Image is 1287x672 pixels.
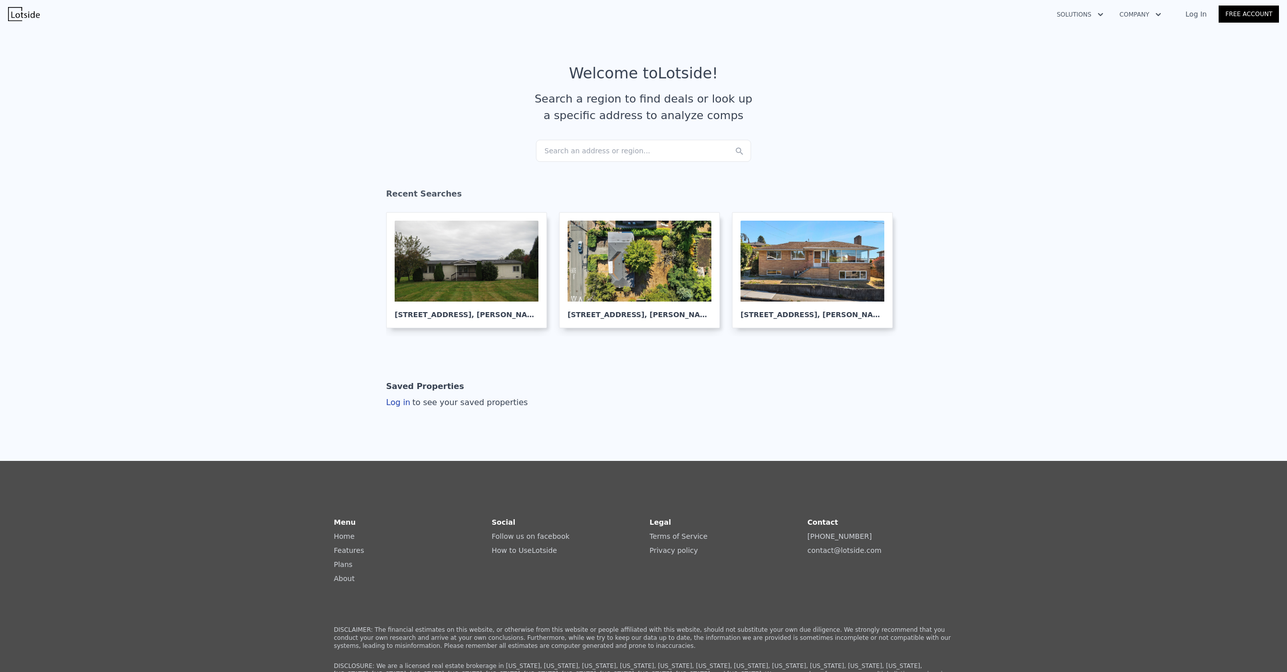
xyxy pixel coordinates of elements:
div: [STREET_ADDRESS] , [PERSON_NAME] [741,302,884,320]
strong: Legal [650,518,671,526]
div: Log in [386,397,528,409]
strong: Social [492,518,515,526]
img: Lotside [8,7,40,21]
span: to see your saved properties [410,398,528,407]
button: Solutions [1049,6,1112,24]
div: [STREET_ADDRESS] , [PERSON_NAME] [395,302,538,320]
a: Follow us on facebook [492,532,570,540]
a: Privacy policy [650,546,698,554]
div: Search an address or region... [536,140,751,162]
a: Plans [334,560,352,568]
div: Welcome to Lotside ! [569,64,718,82]
a: Home [334,532,354,540]
a: [STREET_ADDRESS], [PERSON_NAME] [386,212,555,328]
a: Features [334,546,364,554]
strong: Menu [334,518,355,526]
div: Recent Searches [386,180,901,212]
a: About [334,574,354,583]
a: Log In [1173,9,1219,19]
div: [STREET_ADDRESS] , [PERSON_NAME][GEOGRAPHIC_DATA] [568,302,711,320]
a: [PHONE_NUMBER] [807,532,872,540]
a: Terms of Service [650,532,707,540]
a: Free Account [1219,6,1279,23]
a: contact@lotside.com [807,546,881,554]
div: Saved Properties [386,376,464,397]
div: Search a region to find deals or look up a specific address to analyze comps [531,90,756,124]
a: How to UseLotside [492,546,557,554]
p: DISCLAIMER: The financial estimates on this website, or otherwise from this website or people aff... [334,626,953,650]
strong: Contact [807,518,838,526]
a: [STREET_ADDRESS], [PERSON_NAME] [732,212,901,328]
a: [STREET_ADDRESS], [PERSON_NAME][GEOGRAPHIC_DATA] [559,212,728,328]
button: Company [1112,6,1169,24]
